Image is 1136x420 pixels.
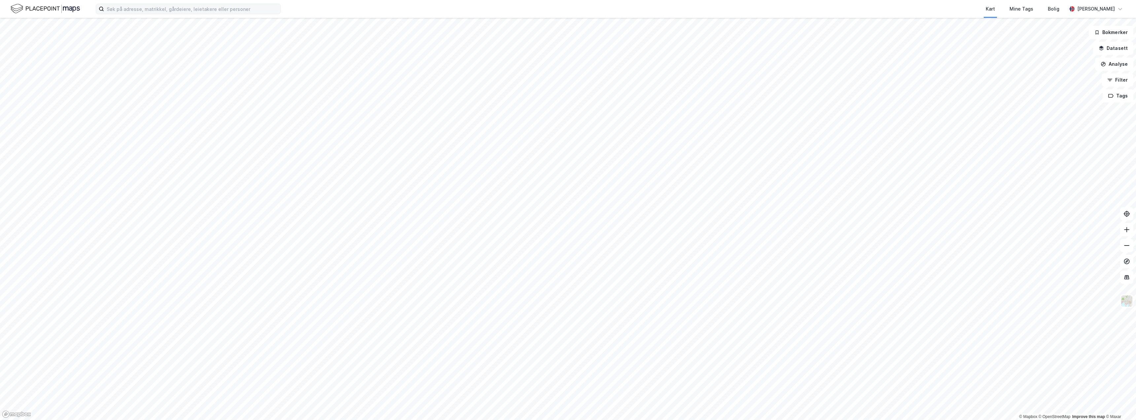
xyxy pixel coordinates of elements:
button: Analyse [1095,57,1133,71]
input: Søk på adresse, matrikkel, gårdeiere, leietakere eller personer [104,4,280,14]
div: Kart [986,5,995,13]
img: logo.f888ab2527a4732fd821a326f86c7f29.svg [11,3,80,15]
a: OpenStreetMap [1039,414,1071,419]
div: Mine Tags [1010,5,1033,13]
a: Mapbox [1019,414,1037,419]
button: Filter [1102,73,1133,87]
button: Datasett [1093,42,1133,55]
a: Mapbox homepage [2,410,31,418]
iframe: Chat Widget [1103,388,1136,420]
button: Tags [1103,89,1133,102]
a: Improve this map [1072,414,1105,419]
img: Z [1120,295,1133,307]
div: [PERSON_NAME] [1077,5,1115,13]
div: Bolig [1048,5,1059,13]
button: Bokmerker [1089,26,1133,39]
